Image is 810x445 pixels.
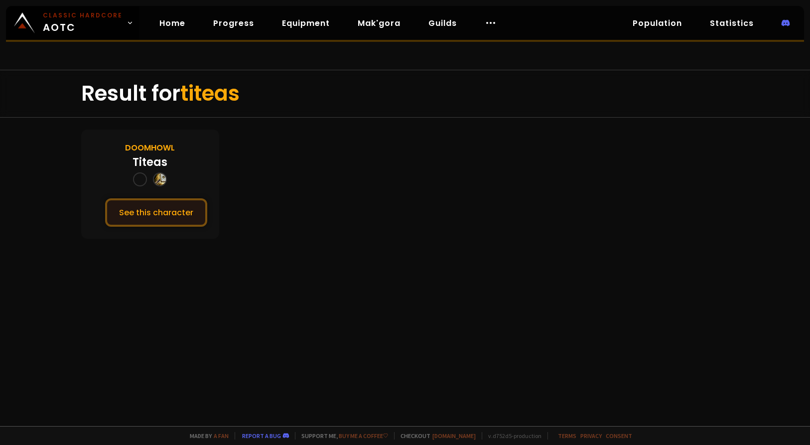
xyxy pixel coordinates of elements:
[606,432,632,440] a: Consent
[558,432,576,440] a: Terms
[125,142,175,154] div: Doomhowl
[81,70,729,117] div: Result for
[432,432,476,440] a: [DOMAIN_NAME]
[105,198,207,227] button: See this character
[394,432,476,440] span: Checkout
[242,432,281,440] a: Report a bug
[625,13,690,33] a: Population
[580,432,602,440] a: Privacy
[295,432,388,440] span: Support me,
[151,13,193,33] a: Home
[274,13,338,33] a: Equipment
[43,11,123,35] span: AOTC
[180,79,240,108] span: titeas
[482,432,541,440] span: v. d752d5 - production
[702,13,762,33] a: Statistics
[339,432,388,440] a: Buy me a coffee
[184,432,229,440] span: Made by
[43,11,123,20] small: Classic Hardcore
[205,13,262,33] a: Progress
[133,154,167,170] div: Titeas
[350,13,408,33] a: Mak'gora
[420,13,465,33] a: Guilds
[6,6,139,40] a: Classic HardcoreAOTC
[214,432,229,440] a: a fan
